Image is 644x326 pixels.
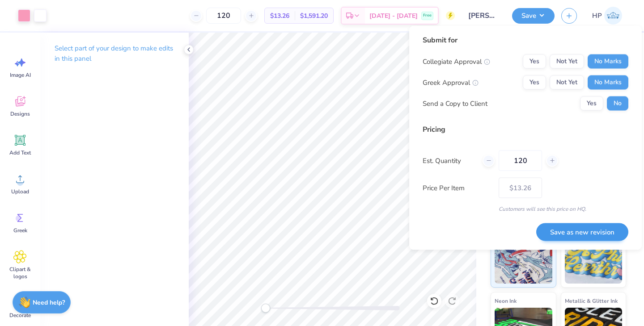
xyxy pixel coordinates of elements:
[592,11,602,21] span: HP
[423,13,432,19] span: Free
[423,155,476,166] label: Est. Quantity
[423,98,487,109] div: Send a Copy to Client
[9,312,31,319] span: Decorate
[423,183,492,193] label: Price Per Item
[588,7,626,25] a: HP
[523,54,546,69] button: Yes
[588,75,628,90] button: No Marks
[10,110,30,117] span: Designs
[604,7,622,25] img: Hannah Pettit
[423,205,628,213] div: Customers will see this price on HQ.
[369,11,418,21] span: [DATE] - [DATE]
[33,298,65,307] strong: Need help?
[536,223,628,241] button: Save as new revision
[550,75,584,90] button: Not Yet
[423,77,479,88] div: Greek Approval
[495,239,552,284] img: Standard
[300,11,328,21] span: $1,591.20
[495,296,517,305] span: Neon Ink
[261,304,270,313] div: Accessibility label
[270,11,289,21] span: $13.26
[13,227,27,234] span: Greek
[565,296,618,305] span: Metallic & Glitter Ink
[565,239,623,284] img: Puff Ink
[9,149,31,156] span: Add Text
[588,54,628,69] button: No Marks
[580,96,603,111] button: Yes
[11,188,29,195] span: Upload
[512,8,555,24] button: Save
[5,266,35,280] span: Clipart & logos
[10,71,31,79] span: Image AI
[423,56,490,67] div: Collegiate Approval
[423,124,628,135] div: Pricing
[423,35,628,46] div: Submit for
[462,7,505,25] input: Untitled Design
[550,54,584,69] button: Not Yet
[523,75,546,90] button: Yes
[499,150,542,171] input: – –
[55,43,174,64] p: Select part of your design to make edits in this panel
[206,8,241,24] input: – –
[607,96,628,111] button: No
